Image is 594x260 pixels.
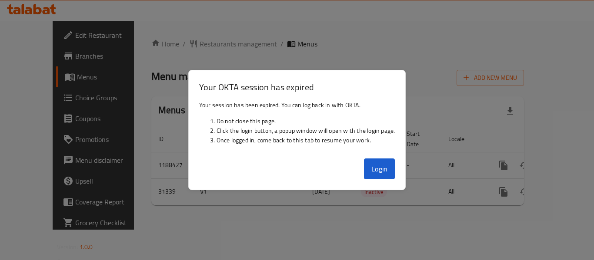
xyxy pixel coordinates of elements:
button: Login [364,158,395,179]
h3: Your OKTA session has expired [199,81,395,93]
li: Once logged in, come back to this tab to resume your work. [217,135,395,145]
li: Click the login button, a popup window will open with the login page. [217,126,395,135]
div: Your session has been expired. You can log back in with OKTA. [189,97,406,155]
li: Do not close this page. [217,116,395,126]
